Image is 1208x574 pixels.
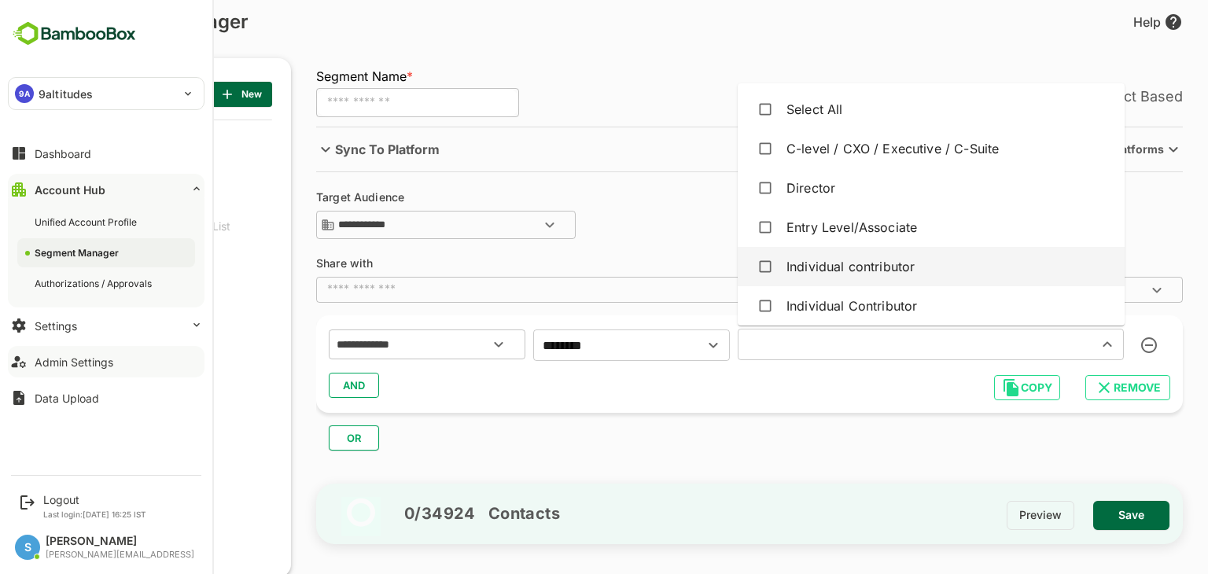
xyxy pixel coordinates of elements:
div: C-level / CXO / Executive / C-Suite [731,139,944,158]
p: 9altitudes [39,86,93,102]
p: Last login: [DATE] 16:25 IST [43,510,146,519]
button: New [157,82,217,107]
button: Open [425,326,462,363]
button: Open [1083,271,1121,309]
div: Admin Settings [35,355,113,369]
button: Settings [8,310,204,341]
span: REMOVE [1043,377,1103,398]
span: New [169,84,204,105]
h6: Share with [261,258,403,277]
button: Admin Settings [8,346,204,377]
span: OR [287,428,311,448]
div: Dashboard [35,147,91,160]
span: COPY [952,377,993,398]
div: Authorizations / Approvals [35,277,155,290]
div: Individual Contributor [731,296,862,315]
span: Segment Name [261,68,358,84]
button: REMOVE [1030,375,1115,400]
p: SEGMENT LIST [19,82,99,107]
button: Close [1041,333,1063,355]
div: Account Hub [35,183,105,197]
div: [PERSON_NAME][EMAIL_ADDRESS] [46,550,194,560]
button: Save [1038,501,1114,530]
div: Help [1078,13,1128,31]
button: OR [274,425,324,451]
button: Account Hub [8,174,204,205]
div: Settings [35,319,77,333]
h5: Contacts [421,504,505,523]
div: export-type [860,79,1128,109]
div: Entry Level/Associate [731,218,862,237]
p: Contact Based [996,79,1128,112]
div: S [15,535,40,560]
button: Dashboard [8,138,204,169]
p: Account Based [860,79,996,112]
div: 9A [15,84,34,103]
button: Open [476,206,514,244]
img: BambooboxFullLogoMark.5f36c76dfaba33ec1ec1367b70bb1252.svg [8,19,141,49]
div: [PERSON_NAME] [46,535,194,548]
p: Sync To Platform [280,140,385,159]
button: Data Upload [8,382,204,414]
div: Segment Manager [35,246,122,259]
h5: 0 / 34924 [337,504,421,523]
button: COPY [939,375,1005,400]
div: Individual contributor [731,257,860,276]
div: Logout [43,493,146,506]
h6: Target Audience [261,192,403,211]
div: Data Upload [35,392,99,405]
span: Save [1051,505,1102,525]
div: 9A9altitudes [9,78,204,109]
div: Select All [731,100,788,119]
div: Unified Account Profile [35,215,140,229]
div: Director [731,178,780,197]
button: Open [647,334,669,356]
